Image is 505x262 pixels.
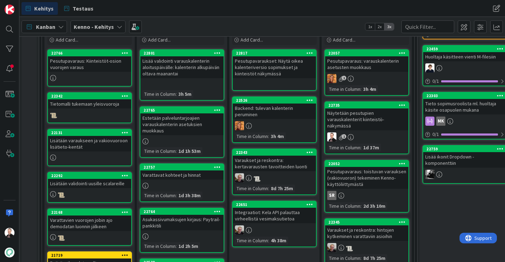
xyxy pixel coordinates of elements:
span: : [176,147,177,155]
div: Lisätään varaukseen ja vakiovuoroon lisätieto-kentät [48,136,131,151]
div: 22168 [51,210,131,215]
a: 22526Backend: tulevan kalenterin peruminenTLTime in Column:3h 4m [232,96,317,143]
img: JH [327,243,336,252]
span: 1 [342,76,346,80]
div: 21719 [51,253,131,258]
span: Kehitys [34,4,54,13]
span: : [360,254,361,262]
div: 22735Näytetään pesutupien varauskalenterit kiinteistö-näkymässä [325,102,408,130]
a: 22801Lisää validointi varauskalenterin aloituspäivälle: kalenterin alkupäivän oltava maanantaiTim... [140,49,224,101]
div: 22057Pesutupavaraus: varauskalenterin asetusten muokkaus [325,50,408,72]
div: MK [436,117,445,126]
div: 4h 38m [269,237,288,244]
div: 3h 4m [269,132,286,140]
div: 3h 5m [177,90,193,98]
img: MT [425,63,434,73]
div: 22292 [51,173,131,178]
b: Kenno - Kehitys [74,23,114,30]
div: Lisätään validointi uusille scalareille [48,179,131,188]
span: 1x [365,23,375,30]
span: Add Card... [333,37,355,43]
img: TL [327,74,336,83]
a: Kehitys [22,2,58,15]
div: 22801 [144,51,224,56]
div: Time in Column [142,242,176,250]
div: 22342Tietomalli tukemaan yleisvuoroja [48,93,131,108]
div: 22757Varattavat kohteet ja hinnat [140,164,224,180]
div: Varattavat kohteet ja hinnat [140,170,224,180]
div: Tietomalli tukemaan yleisvuoroja [48,99,131,108]
a: 22131Lisätään varaukseen ja vakiovuoroon lisätieto-kentät [47,129,132,166]
div: Varaukset ja reskontra: kertavarausten tavoitteiden luonti [233,156,316,171]
span: 0 / 1 [432,131,439,138]
div: VP [325,132,408,142]
div: Time in Column [142,192,176,199]
span: : [360,144,361,151]
div: 22651 [233,201,316,208]
div: Time in Column [327,202,360,210]
div: 1d 3h 38m [177,192,202,199]
div: 22757 [144,165,224,170]
div: 3h 4m [361,85,378,93]
span: : [360,85,361,93]
img: JH [235,225,244,235]
div: Time in Column [235,132,268,140]
span: : [176,90,177,98]
span: 3x [384,23,394,30]
div: 1d 37m [361,144,381,151]
div: Asukassivumaksujen kirjaus: Paytrail-pankkitili [140,215,224,230]
span: Support [15,1,32,10]
div: 22735 [325,102,408,108]
div: 22764 [140,208,224,215]
div: 22757 [140,164,224,170]
div: 22343Varaukset ja reskontra: kertavarausten tavoitteiden luonti [233,149,316,171]
div: 22052Pesutupavaraus: toistuvan varauksen (vakiovuoron) tekeminen Kenno-käyttöliittymästä [325,161,408,189]
div: Varaukset ja reskontra: hintojen kytkeminen varattaviin asioihin [325,225,408,241]
a: 22343Varaukset ja reskontra: kertavarausten tavoitteiden luontiJHTime in Column:8d 7h 25m [232,149,317,195]
div: SR [325,191,408,200]
div: 22345 [328,220,408,225]
div: 22345Varaukset ja reskontra: hintojen kytkeminen varattaviin asioihin [325,219,408,241]
div: 1d 1h 53m [177,147,202,155]
a: 22735Näytetään pesutupien varauskalenterit kiinteistö-näkymässäVPTime in Column:1d 37m [324,101,409,154]
span: : [268,132,269,140]
div: 22343 [236,150,316,155]
div: 22052 [328,161,408,166]
div: 22168Varattavien vuorojen jobin ajo demodatan luonnin jälkeen [48,209,131,231]
div: 22651Integraatiot: Kela API palauttaa virheellistä vesimaksutietoa [233,201,316,223]
div: 22651 [236,202,316,207]
div: JH [325,243,408,252]
div: 22342 [51,94,131,99]
span: Add Card... [241,37,263,43]
div: Time in Column [327,85,360,93]
a: 22057Pesutupavaraus: varauskalenterin asetusten muokkausTLTime in Column:3h 4m [324,49,409,96]
div: 22342 [48,93,131,99]
a: 22651Integraatiot: Kela API palauttaa virheellistä vesimaksutietoaJHTime in Column:4h 38m [232,201,317,247]
div: Time in Column [142,90,176,98]
span: : [268,237,269,244]
img: VP [5,228,14,238]
div: 22131 [48,130,131,136]
div: 22131 [51,130,131,135]
a: 22052Pesutupavaraus: toistuvan varauksen (vakiovuoron) tekeminen Kenno-käyttöliittymästäSRTime in... [324,160,409,213]
div: 22766 [51,51,131,56]
img: KM [425,170,434,179]
div: 22735 [328,103,408,108]
div: 22057 [325,50,408,56]
div: 22526 [236,98,316,103]
div: 22292 [48,173,131,179]
span: : [176,192,177,199]
div: 22765 [140,107,224,113]
div: 2d 3h 10m [361,202,387,210]
div: 22764 [144,209,224,214]
div: 22343 [233,149,316,156]
div: 22526Backend: tulevan kalenterin peruminen [233,97,316,119]
div: Time in Column [142,147,176,155]
div: 22766 [48,50,131,56]
span: Testaus [73,4,93,13]
img: JH [235,173,244,182]
div: 22057 [328,51,408,56]
div: Pesutupavaraus: varauskalenterin asetusten muokkaus [325,56,408,72]
a: 22765Estetään palveluntarjoajien varauskalenterin asetuksien muokkausTime in Column:1d 1h 53m [140,106,224,158]
div: 8d 7h 25m [361,254,387,262]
